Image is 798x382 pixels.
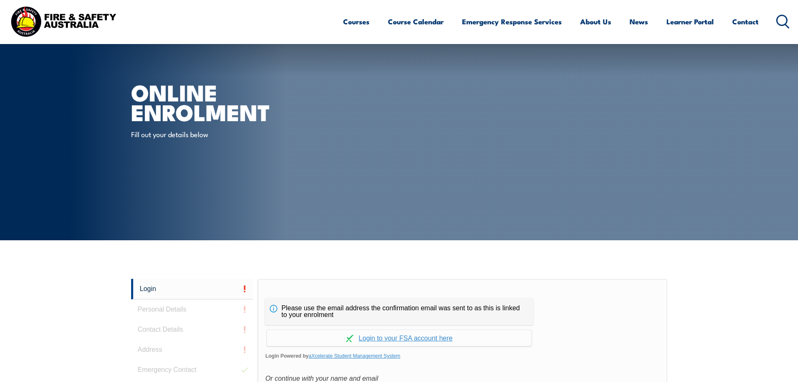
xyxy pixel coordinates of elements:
a: aXcelerate Student Management System [309,353,400,359]
a: About Us [580,10,611,33]
a: Course Calendar [388,10,444,33]
span: Login Powered by [265,350,659,362]
a: Courses [343,10,369,33]
p: Fill out your details below [131,129,284,139]
h1: Online Enrolment [131,82,338,121]
div: Please use the email address the confirmation email was sent to as this is linked to your enrolment [265,298,533,325]
img: Log in withaxcelerate [346,335,354,342]
a: Contact [732,10,759,33]
a: News [630,10,648,33]
a: Login [131,279,253,299]
a: Emergency Response Services [462,10,562,33]
a: Learner Portal [666,10,714,33]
